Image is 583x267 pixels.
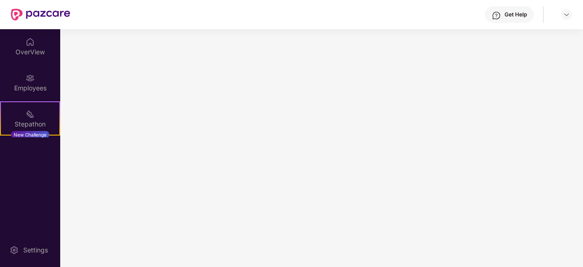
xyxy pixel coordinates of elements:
[492,11,501,20] img: svg+xml;base64,PHN2ZyBpZD0iSGVscC0zMngzMiIgeG1sbnM9Imh0dHA6Ly93d3cudzMub3JnLzIwMDAvc3ZnIiB3aWR0aD...
[11,131,49,138] div: New Challenge
[1,120,59,129] div: Stepathon
[26,37,35,47] img: svg+xml;base64,PHN2ZyBpZD0iSG9tZSIgeG1sbnM9Imh0dHA6Ly93d3cudzMub3JnLzIwMDAvc3ZnIiB3aWR0aD0iMjAiIG...
[505,11,527,18] div: Get Help
[11,9,70,21] img: New Pazcare Logo
[21,246,51,255] div: Settings
[26,110,35,119] img: svg+xml;base64,PHN2ZyB4bWxucz0iaHR0cDovL3d3dy53My5vcmcvMjAwMC9zdmciIHdpZHRoPSIyMSIgaGVpZ2h0PSIyMC...
[563,11,570,18] img: svg+xml;base64,PHN2ZyBpZD0iRHJvcGRvd24tMzJ4MzIiIHhtbG5zPSJodHRwOi8vd3d3LnczLm9yZy8yMDAwL3N2ZyIgd2...
[26,73,35,83] img: svg+xml;base64,PHN2ZyBpZD0iRW1wbG95ZWVzIiB4bWxucz0iaHR0cDovL3d3dy53My5vcmcvMjAwMC9zdmciIHdpZHRoPS...
[10,246,19,255] img: svg+xml;base64,PHN2ZyBpZD0iU2V0dGluZy0yMHgyMCIgeG1sbnM9Imh0dHA6Ly93d3cudzMub3JnLzIwMDAvc3ZnIiB3aW...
